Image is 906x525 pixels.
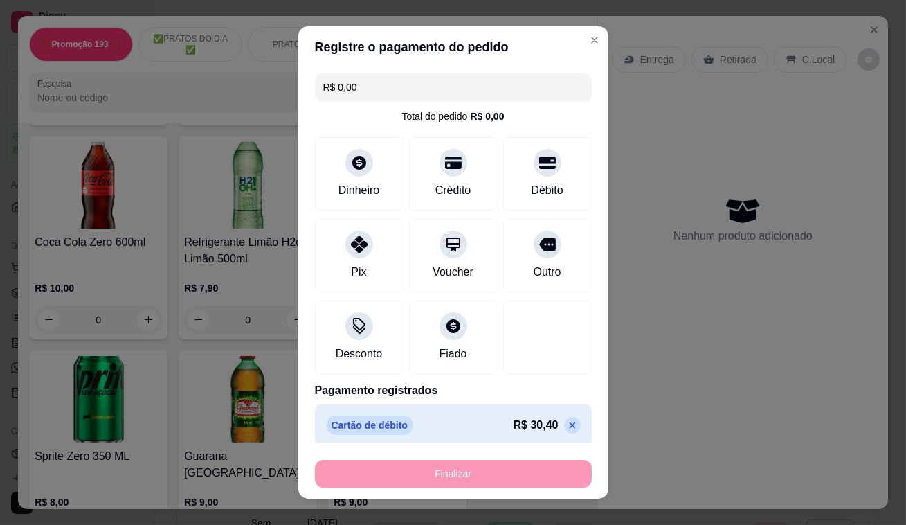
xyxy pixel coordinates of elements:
[470,109,504,123] div: R$ 0,00
[433,264,473,281] div: Voucher
[326,416,413,435] p: Cartão de débito
[583,29,606,51] button: Close
[336,346,383,362] div: Desconto
[533,264,561,281] div: Outro
[298,26,608,68] header: Registre o pagamento do pedido
[531,182,563,199] div: Débito
[323,73,583,101] input: Ex.: hambúrguer de cordeiro
[435,182,471,199] div: Crédito
[514,417,559,434] p: R$ 30,40
[351,264,366,281] div: Pix
[315,382,592,399] p: Pagamento registrados
[401,109,504,123] div: Total do pedido
[338,182,380,199] div: Dinheiro
[439,346,466,362] div: Fiado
